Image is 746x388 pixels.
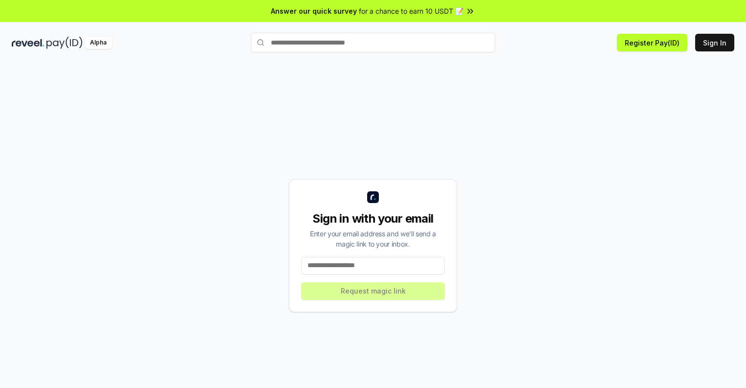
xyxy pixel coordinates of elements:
div: Sign in with your email [301,211,445,227]
button: Sign In [695,34,734,51]
img: reveel_dark [12,37,44,49]
div: Enter your email address and we’ll send a magic link to your inbox. [301,228,445,249]
img: pay_id [46,37,83,49]
img: logo_small [367,191,379,203]
button: Register Pay(ID) [617,34,687,51]
span: Answer our quick survey [271,6,357,16]
div: Alpha [85,37,112,49]
span: for a chance to earn 10 USDT 📝 [359,6,463,16]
